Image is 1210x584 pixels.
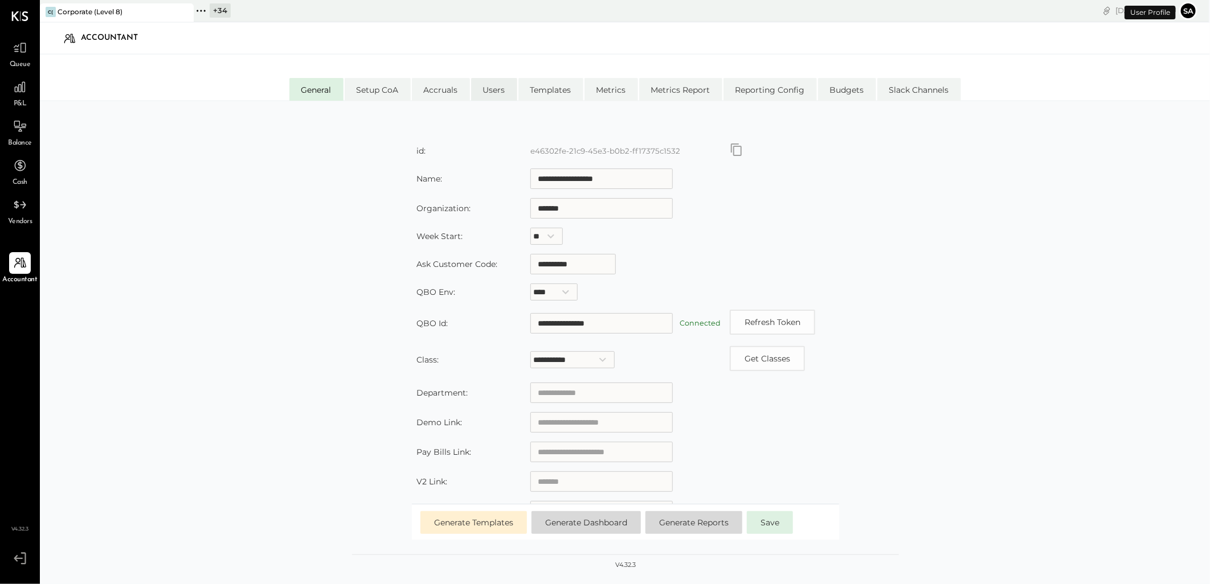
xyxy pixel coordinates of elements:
[13,178,27,188] span: Cash
[659,517,729,528] span: Generate Reports
[210,3,231,18] div: + 34
[1,252,39,285] a: Accountant
[747,511,793,534] button: Save
[818,78,876,101] li: Budgets
[530,146,680,155] label: e46302fe-21c9-45e3-b0b2-ff17375c1532
[434,517,513,528] span: Generate Templates
[1,76,39,109] a: P&L
[416,174,442,184] label: Name:
[46,7,56,17] div: C(
[8,217,32,227] span: Vendors
[3,275,38,285] span: Accountant
[1125,6,1176,19] div: User Profile
[1101,5,1113,17] div: copy link
[416,388,468,398] label: Department:
[1,37,39,70] a: Queue
[730,310,815,335] button: Refresh Token
[10,60,31,70] span: Queue
[615,561,636,570] div: v 4.32.3
[289,78,344,101] li: General
[412,78,470,101] li: Accruals
[877,78,961,101] li: Slack Channels
[8,138,32,149] span: Balance
[471,78,517,101] li: Users
[58,7,122,17] div: Corporate (Level 8)
[730,143,743,157] button: Copy id
[1,116,39,149] a: Balance
[416,146,426,156] label: id:
[639,78,722,101] li: Metrics Report
[680,319,721,327] label: Connected
[545,517,627,528] span: Generate Dashboard
[584,78,638,101] li: Metrics
[416,203,471,213] label: Organization:
[723,78,817,101] li: Reporting Config
[420,511,527,534] button: Generate Templates
[1179,2,1197,20] button: Sa
[416,417,462,427] label: Demo Link:
[1115,5,1176,16] div: [DATE]
[416,259,497,269] label: Ask Customer Code:
[416,476,447,487] label: V2 Link:
[518,78,583,101] li: Templates
[1,155,39,188] a: Cash
[532,511,641,534] button: Generate Dashboard
[416,447,471,457] label: Pay Bills Link:
[416,318,448,328] label: QBO Id:
[345,78,411,101] li: Setup CoA
[761,517,779,528] span: Save
[416,231,463,241] label: Week Start:
[645,511,742,534] button: Generate Reports
[1,194,39,227] a: Vendors
[81,29,149,47] div: Accountant
[416,287,455,297] label: QBO Env:
[730,346,805,371] button: Copy id
[416,355,439,365] label: Class:
[14,99,27,109] span: P&L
